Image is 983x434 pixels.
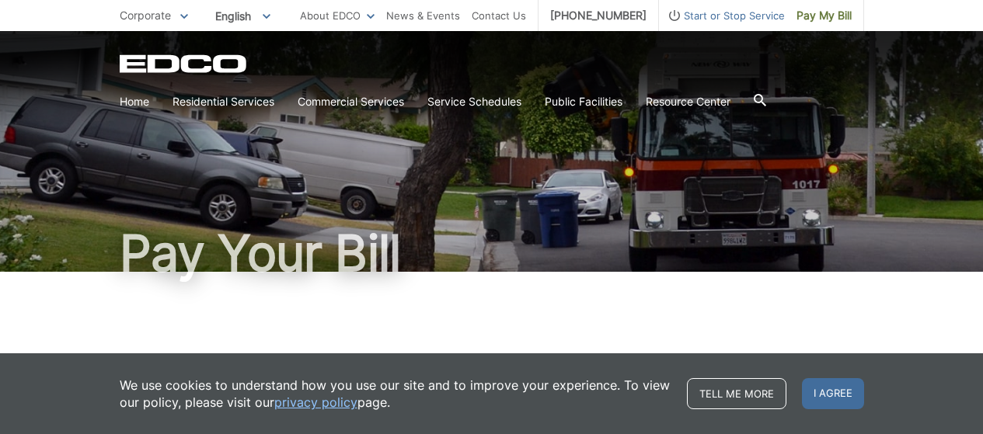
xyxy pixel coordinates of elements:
span: Corporate [120,9,171,22]
a: Commercial Services [298,93,404,110]
a: Resource Center [646,93,730,110]
h1: Pay Your Bill [120,349,864,377]
a: privacy policy [274,394,357,411]
a: Tell me more [687,378,786,409]
span: Pay My Bill [797,7,852,24]
h1: Pay Your Bill [120,228,864,278]
a: About EDCO [300,7,375,24]
a: Contact Us [472,7,526,24]
span: English [204,3,282,29]
span: I agree [802,378,864,409]
a: Residential Services [173,93,274,110]
a: Public Facilities [545,93,622,110]
a: Home [120,93,149,110]
a: News & Events [386,7,460,24]
a: Service Schedules [427,93,521,110]
p: We use cookies to understand how you use our site and to improve your experience. To view our pol... [120,377,671,411]
a: EDCD logo. Return to the homepage. [120,54,249,73]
